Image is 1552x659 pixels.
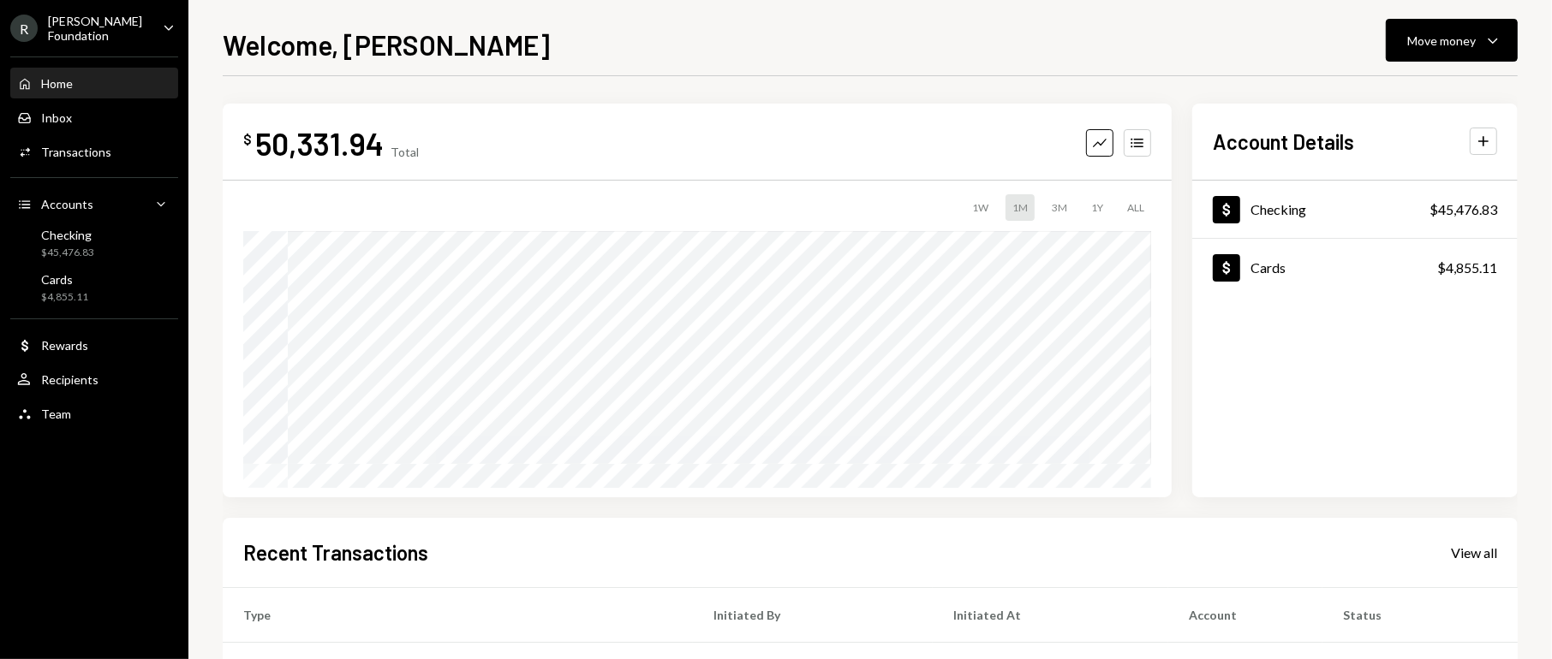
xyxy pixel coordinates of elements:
h2: Recent Transactions [243,538,428,567]
a: Team [10,398,178,429]
a: Rewards [10,329,178,360]
a: View all [1451,543,1497,561]
div: Home [41,76,73,91]
div: Checking [1251,201,1306,217]
a: Home [10,68,178,98]
div: Total [391,145,419,159]
div: Checking [41,228,94,242]
div: [PERSON_NAME] Foundation [48,14,149,43]
div: Move money [1407,32,1476,50]
div: ALL [1120,194,1151,221]
div: Cards [1251,259,1286,276]
div: Inbox [41,110,72,125]
a: Cards$4,855.11 [1192,239,1518,296]
div: $45,476.83 [41,246,94,260]
div: R [10,15,38,42]
a: Checking$45,476.83 [10,223,178,264]
a: Checking$45,476.83 [1192,181,1518,238]
a: Inbox [10,102,178,133]
a: Cards$4,855.11 [10,267,178,308]
div: View all [1451,544,1497,561]
button: Move money [1386,19,1518,62]
th: Initiated By [693,587,934,642]
div: $45,476.83 [1430,199,1497,220]
h2: Account Details [1213,128,1354,156]
th: Status [1322,587,1518,642]
div: Transactions [41,145,111,159]
th: Account [1168,587,1322,642]
a: Recipients [10,364,178,395]
div: 1W [965,194,995,221]
div: Accounts [41,197,93,211]
h1: Welcome, [PERSON_NAME] [223,27,550,62]
th: Type [223,587,693,642]
th: Initiated At [933,587,1167,642]
div: Recipients [41,372,98,387]
div: 50,331.94 [255,124,384,163]
div: 1Y [1084,194,1110,221]
div: 1M [1006,194,1035,221]
div: 3M [1045,194,1074,221]
a: Accounts [10,188,178,219]
div: $4,855.11 [41,290,88,305]
div: Cards [41,272,88,287]
div: $ [243,131,252,148]
div: Team [41,407,71,421]
a: Transactions [10,136,178,167]
div: Rewards [41,338,88,353]
div: $4,855.11 [1437,258,1497,278]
